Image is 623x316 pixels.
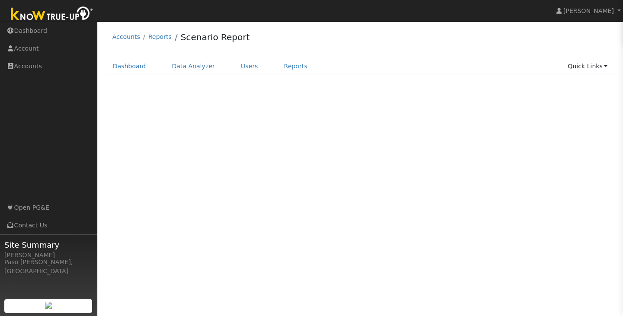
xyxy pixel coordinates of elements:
a: Scenario Report [180,32,250,42]
a: Users [234,58,265,74]
div: [PERSON_NAME] [4,251,93,260]
span: Site Summary [4,239,93,251]
a: Dashboard [106,58,153,74]
img: Know True-Up [6,5,97,24]
a: Accounts [112,33,140,40]
div: Paso [PERSON_NAME], [GEOGRAPHIC_DATA] [4,258,93,276]
a: Reports [148,33,172,40]
a: Quick Links [561,58,614,74]
span: [PERSON_NAME] [563,7,614,14]
img: retrieve [45,302,52,309]
a: Reports [277,58,314,74]
a: Data Analyzer [165,58,222,74]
